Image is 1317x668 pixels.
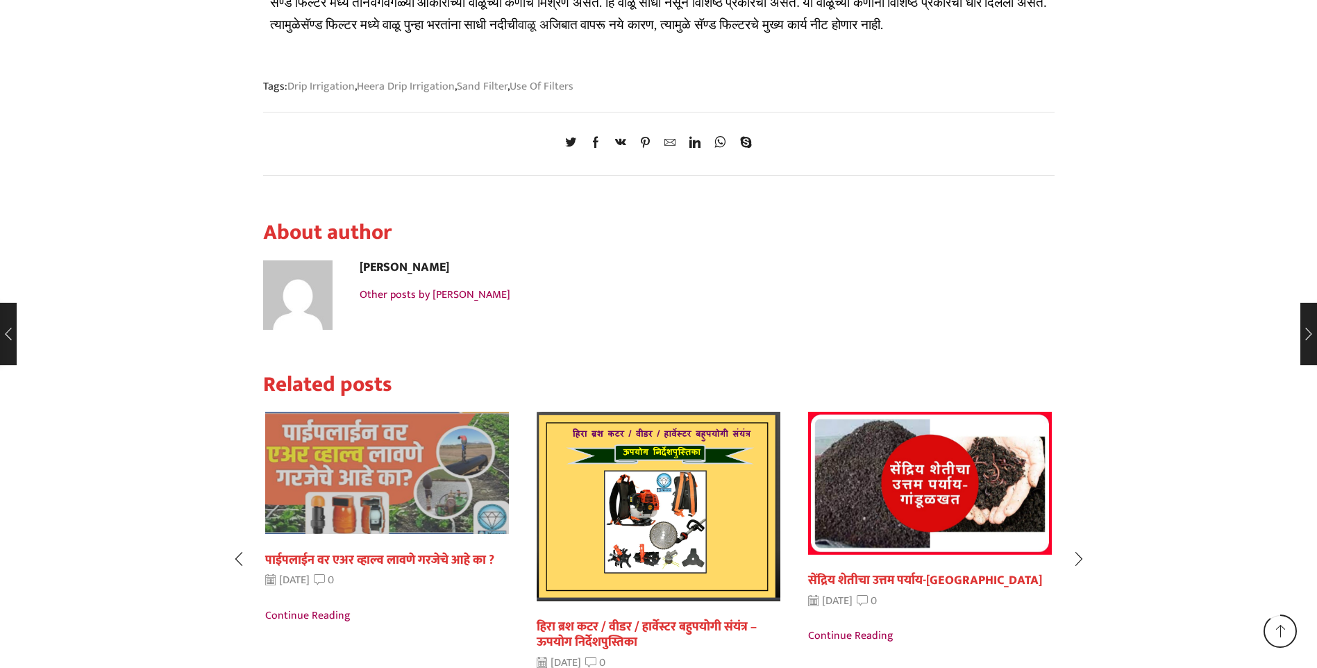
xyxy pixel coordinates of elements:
a: Sand Filter [457,77,507,95]
a: Continue reading [808,620,1052,646]
span: About author [263,215,392,250]
a: Other posts by [PERSON_NAME] [360,287,1054,303]
a: Heera Drip Irrigation [357,77,455,95]
a: हिरा ब्रश कटर / वीडर / हार्वेस्टर बहुपयोगी संयंत्र – ऊपयोग निर्देशपुस्तिका [537,616,757,653]
a: 0 [314,572,334,588]
a: [PERSON_NAME] [360,257,449,278]
a: वाळू अ [518,17,549,32]
a: 0 [857,593,877,609]
div: , , , [263,78,1055,94]
span: 0 [871,592,877,610]
div: Previous slide [221,542,256,576]
span: Tags: [263,77,287,95]
span: Continue reading [265,607,351,625]
time: [DATE] [808,593,853,609]
div: Next slide [1062,542,1096,576]
div: 1 / 5 [255,412,519,625]
time: [DATE] [265,572,310,588]
a: Use Of Filters [510,77,573,95]
a: पाईपलाईन वर एअर व्हाल्व लावणे गरजेचे आहे का ? [265,549,494,571]
a: Continue reading [265,600,509,626]
a: सेंद्रिय शेतीचा उत्तम पर्याय-[GEOGRAPHIC_DATA] [808,569,1042,591]
span: Continue reading [808,627,894,645]
span: 0 [328,571,334,589]
img: Air Valve [253,406,521,540]
a: Drip Irrigation [287,77,355,95]
span: Related posts [263,367,392,402]
div: 3 / 5 [798,412,1062,646]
